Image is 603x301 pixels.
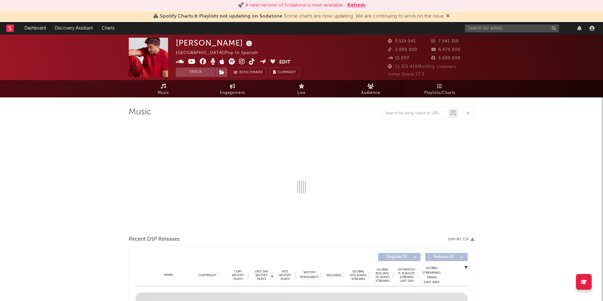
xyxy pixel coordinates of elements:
span: ATD Spotify Plays [277,270,293,281]
span: Recent DSP Releases [129,236,180,243]
span: Released [327,273,341,277]
button: Edit [279,58,291,66]
button: Originals(0) [378,253,421,261]
span: Audience [361,89,380,97]
span: Music [158,89,169,97]
span: Global Rolling 7D Audio Streams [374,268,391,283]
a: Audience [336,80,405,97]
div: [PERSON_NAME] [176,38,254,48]
span: Spotify Charts & Playlists not updating on Sodatone [160,14,282,19]
span: 5.600.000 [431,56,460,60]
a: Discovery Assistant [50,22,97,35]
span: 13.325.419 Monthly Listeners [388,65,456,69]
span: Originals ( 0 ) [382,255,411,259]
span: Global ATD Audio Streams [350,270,367,281]
span: 15.097 [388,56,409,60]
span: Playlists/Charts [424,89,455,97]
span: Jump Score: 57.3 [388,72,424,76]
a: Live [267,80,336,97]
span: Last Day Spotify Plays [253,270,270,281]
div: 🚀 A new version of Sodatone is now available. [238,2,344,9]
span: 2.000.000 [388,48,417,52]
input: Search for artists [465,25,559,32]
a: Dashboard [20,22,50,35]
button: Export CSV [448,238,474,241]
div: [GEOGRAPHIC_DATA] | Pop in Spanish [176,49,265,57]
button: Refresh [347,2,366,9]
span: Spotify Popularity [300,270,319,280]
a: Playlists/Charts [405,80,474,97]
span: 7.541.358 [431,39,459,43]
span: Copyright [198,273,216,277]
button: Summary [270,68,300,77]
span: Dismiss [446,14,450,19]
span: Summary [278,71,296,74]
span: : Some charts are now updating. We are continuing to work on the issue [160,14,444,19]
span: Benchmark [239,69,263,76]
span: Engagement [220,89,245,97]
span: 6.470.000 [431,48,460,52]
span: Estimated % Playlist Streams Last Day [398,268,415,283]
a: Music [129,80,198,97]
div: Name [148,273,189,277]
span: 5.519.045 [388,39,416,43]
span: 7 Day Spotify Plays [230,270,246,281]
a: Benchmark [231,68,267,77]
button: Features(0) [425,253,468,261]
input: Search by song name or URL [382,111,448,116]
button: Track [176,68,215,77]
div: Global Streaming Trend (Last 60D) [422,266,441,285]
span: Live [297,89,306,97]
a: Charts [97,22,119,35]
span: Features ( 0 ) [429,255,458,259]
a: Engagement [198,80,267,97]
